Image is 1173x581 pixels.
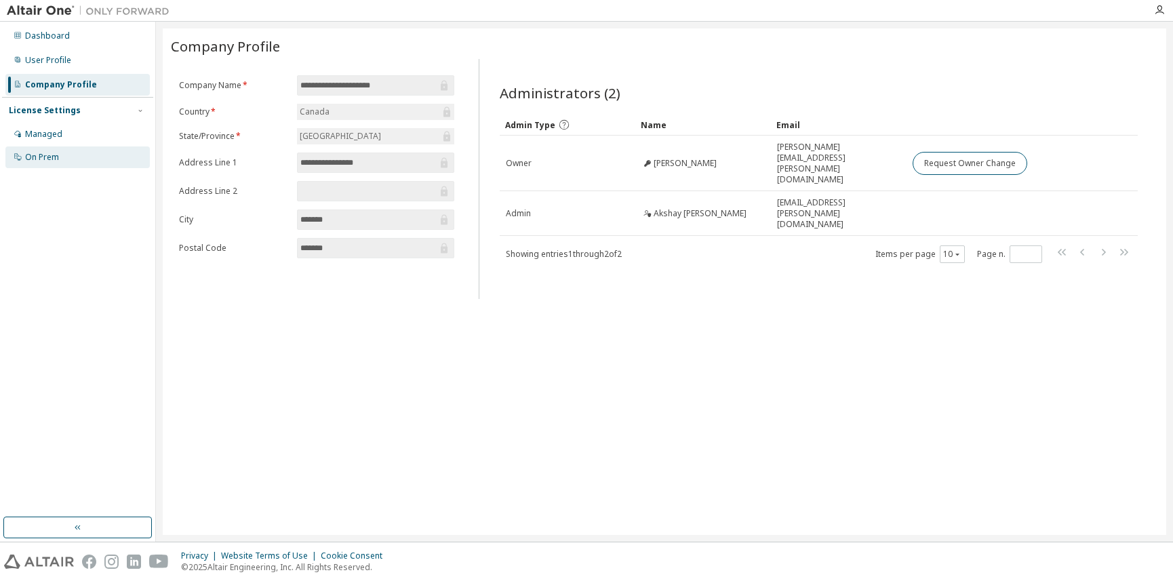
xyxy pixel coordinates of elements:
div: User Profile [25,55,71,66]
span: Admin [506,208,531,219]
span: Showing entries 1 through 2 of 2 [506,248,622,260]
span: [PERSON_NAME][EMAIL_ADDRESS][PERSON_NAME][DOMAIN_NAME] [777,142,900,185]
img: facebook.svg [82,555,96,569]
div: [GEOGRAPHIC_DATA] [297,128,454,144]
span: Akshay [PERSON_NAME] [654,208,747,219]
label: Country [179,106,289,117]
img: Altair One [7,4,176,18]
div: License Settings [9,105,81,116]
button: Request Owner Change [913,152,1027,175]
div: [GEOGRAPHIC_DATA] [298,129,383,144]
div: Cookie Consent [321,550,391,561]
label: State/Province [179,131,289,142]
label: Company Name [179,80,289,91]
label: Address Line 2 [179,186,289,197]
span: Administrators (2) [500,83,620,102]
button: 10 [943,249,961,260]
div: Privacy [181,550,221,561]
span: [EMAIL_ADDRESS][PERSON_NAME][DOMAIN_NAME] [777,197,900,230]
img: instagram.svg [104,555,119,569]
span: Company Profile [171,37,280,56]
img: youtube.svg [149,555,169,569]
img: altair_logo.svg [4,555,74,569]
div: Company Profile [25,79,97,90]
div: Website Terms of Use [221,550,321,561]
div: Email [776,114,901,136]
div: Dashboard [25,31,70,41]
div: Canada [298,104,332,119]
span: Admin Type [505,119,555,131]
span: Items per page [875,245,965,263]
div: Managed [25,129,62,140]
p: © 2025 Altair Engineering, Inc. All Rights Reserved. [181,561,391,573]
label: City [179,214,289,225]
img: linkedin.svg [127,555,141,569]
span: Owner [506,158,532,169]
div: Canada [297,104,454,120]
span: [PERSON_NAME] [654,158,717,169]
span: Page n. [977,245,1042,263]
div: Name [641,114,766,136]
label: Postal Code [179,243,289,254]
div: On Prem [25,152,59,163]
label: Address Line 1 [179,157,289,168]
